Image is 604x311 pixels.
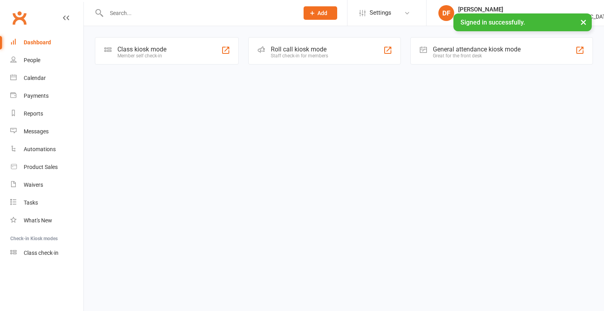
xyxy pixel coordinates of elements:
a: Calendar [10,69,83,87]
button: × [576,13,591,30]
div: Great for the front desk [433,53,521,59]
div: Automations [24,146,56,152]
a: Reports [10,105,83,123]
div: General attendance kiosk mode [433,46,521,53]
div: Messages [24,128,49,135]
span: Settings [370,4,391,22]
div: Tasks [24,199,38,206]
div: People [24,57,40,63]
div: Class check-in [24,250,59,256]
a: People [10,51,83,69]
button: Add [304,6,337,20]
input: Search... [104,8,293,19]
span: Add [317,10,327,16]
a: Clubworx [9,8,29,28]
span: Signed in successfully. [461,19,525,26]
a: What's New [10,212,83,229]
div: DF [438,5,454,21]
div: Reports [24,110,43,117]
div: Product Sales [24,164,58,170]
a: Class kiosk mode [10,244,83,262]
a: Messages [10,123,83,140]
a: Product Sales [10,158,83,176]
div: Roll call kiosk mode [271,46,328,53]
a: Dashboard [10,34,83,51]
a: Payments [10,87,83,105]
div: Staff check-in for members [271,53,328,59]
div: Member self check-in [117,53,166,59]
div: Calendar [24,75,46,81]
div: Class kiosk mode [117,46,166,53]
div: Payments [24,93,49,99]
a: Tasks [10,194,83,212]
a: Waivers [10,176,83,194]
a: Automations [10,140,83,158]
div: Dashboard [24,39,51,46]
div: Waivers [24,182,43,188]
div: What's New [24,217,52,224]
